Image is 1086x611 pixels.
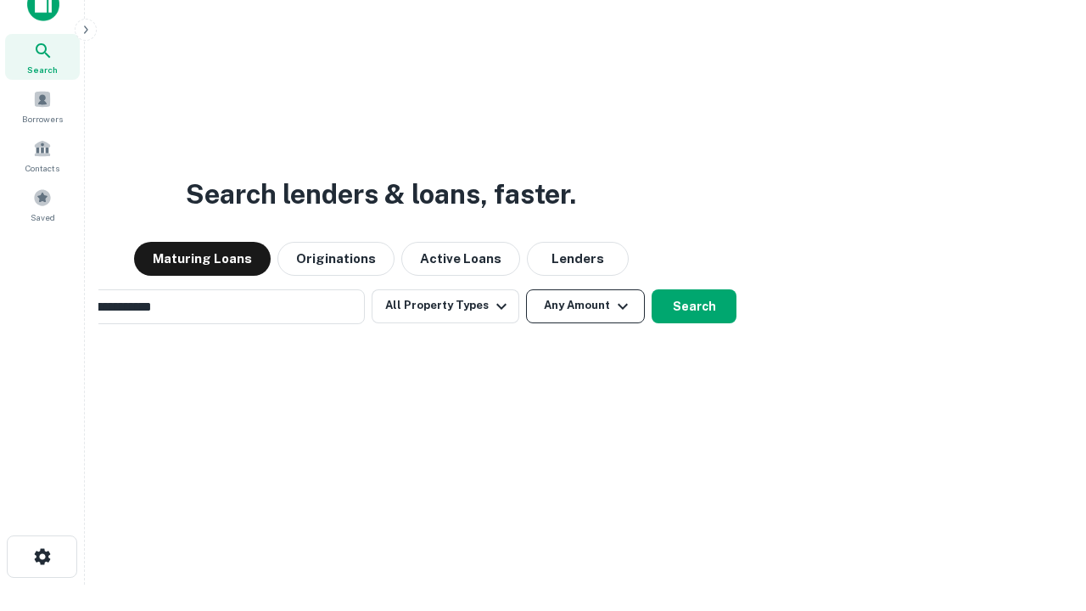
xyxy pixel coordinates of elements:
a: Saved [5,182,80,227]
button: Maturing Loans [134,242,271,276]
button: Any Amount [526,289,645,323]
a: Contacts [5,132,80,178]
button: Search [652,289,736,323]
button: Active Loans [401,242,520,276]
h3: Search lenders & loans, faster. [186,174,576,215]
a: Search [5,34,80,80]
iframe: Chat Widget [1001,421,1086,502]
span: Saved [31,210,55,224]
button: Lenders [527,242,629,276]
button: Originations [277,242,395,276]
span: Search [27,63,58,76]
a: Borrowers [5,83,80,129]
span: Contacts [25,161,59,175]
span: Borrowers [22,112,63,126]
button: All Property Types [372,289,519,323]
